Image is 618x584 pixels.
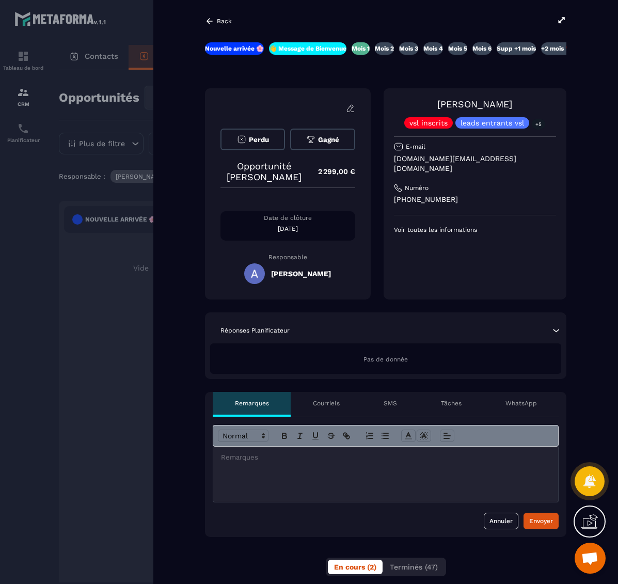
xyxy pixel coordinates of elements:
[220,161,308,182] p: Opportunité [PERSON_NAME]
[220,129,285,150] button: Perdu
[220,254,355,261] p: Responsable
[529,516,553,526] div: Envoyer
[235,399,269,407] p: Remarques
[249,136,269,144] span: Perdu
[394,226,556,234] p: Voir toutes les informations
[220,214,355,222] p: Date de clôture
[290,129,355,150] button: Gagné
[532,119,545,130] p: +5
[524,513,559,529] button: Envoyer
[575,543,606,574] a: Ouvrir le chat
[363,356,408,363] span: Pas de donnée
[220,225,355,233] p: [DATE]
[409,119,448,127] p: vsl inscrits
[384,399,397,407] p: SMS
[406,143,425,151] p: E-mail
[328,560,383,574] button: En cours (2)
[390,563,438,571] span: Terminés (47)
[318,136,339,144] span: Gagné
[461,119,524,127] p: leads entrants vsl
[405,184,429,192] p: Numéro
[394,195,556,204] p: [PHONE_NUMBER]
[505,399,537,407] p: WhatsApp
[437,99,512,109] a: [PERSON_NAME]
[220,326,290,335] p: Réponses Planificateur
[334,563,376,571] span: En cours (2)
[394,154,556,173] p: [DOMAIN_NAME][EMAIL_ADDRESS][DOMAIN_NAME]
[441,399,462,407] p: Tâches
[484,513,518,529] button: Annuler
[271,270,331,278] h5: [PERSON_NAME]
[308,162,355,182] p: 2 299,00 €
[384,560,444,574] button: Terminés (47)
[313,399,340,407] p: Courriels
